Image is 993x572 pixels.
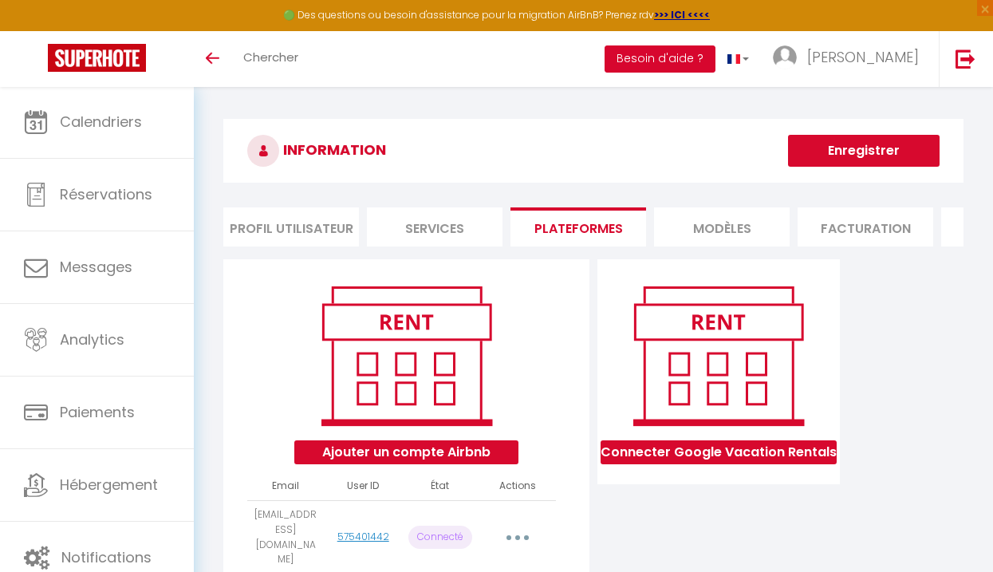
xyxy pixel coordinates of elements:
th: Email [247,472,325,500]
th: État [402,472,479,500]
th: Actions [479,472,556,500]
img: logout [956,49,975,69]
li: Plateformes [510,207,646,247]
span: Paiements [60,402,135,422]
img: rent.png [305,279,508,432]
h3: INFORMATION [223,119,963,183]
span: Hébergement [60,475,158,495]
a: 575401442 [337,530,389,543]
button: Ajouter un compte Airbnb [294,440,518,464]
li: Profil Utilisateur [223,207,359,247]
a: ... [PERSON_NAME] [761,31,939,87]
span: Chercher [243,49,298,65]
span: Notifications [61,547,152,567]
p: Connecté [408,526,473,549]
button: Connecter Google Vacation Rentals [601,440,837,464]
img: rent.png [617,279,820,432]
span: Calendriers [60,112,142,132]
button: Besoin d'aide ? [605,45,715,73]
span: Analytics [60,329,124,349]
img: ... [773,45,797,69]
a: Chercher [231,31,310,87]
li: Services [367,207,502,247]
li: MODÈLES [654,207,790,247]
a: >>> ICI <<<< [654,8,710,22]
th: User ID [325,472,402,500]
button: Enregistrer [788,135,940,167]
img: Super Booking [48,44,146,72]
span: Messages [60,257,132,277]
span: [PERSON_NAME] [807,47,919,67]
span: Réservations [60,184,152,204]
li: Facturation [798,207,933,247]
